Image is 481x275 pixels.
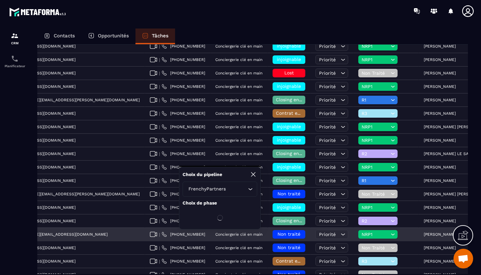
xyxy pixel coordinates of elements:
p: [PERSON_NAME] [424,84,456,89]
span: | [159,44,160,49]
span: NRP1 [362,124,389,129]
span: | [159,57,160,62]
p: Conciergerie clé en main [215,57,262,62]
span: Non Traité [362,70,389,76]
p: [PERSON_NAME] [424,178,456,183]
span: Priorité [319,245,336,250]
span: Priorité [319,70,336,76]
p: [PERSON_NAME] [424,111,456,116]
p: Conciergerie clé en main [215,111,262,116]
p: [PERSON_NAME] [424,98,456,102]
span: | [159,111,160,116]
p: Conciergerie clé en main [215,138,262,143]
span: injoignable [277,57,301,62]
p: [PERSON_NAME] [424,165,456,169]
span: Non traité [277,231,300,237]
span: NRP1 [362,205,389,210]
span: Priorité [319,191,336,197]
p: Conciergerie clé en main [215,246,262,250]
span: | [159,259,160,264]
p: Planificateur [2,64,28,68]
span: NRP1 [362,84,389,89]
a: schedulerschedulerPlanificateur [2,50,28,73]
a: [PHONE_NUMBER] [162,97,205,103]
span: injoignable [277,205,301,210]
p: Conciergerie clé en main [215,232,262,237]
p: [PERSON_NAME] [424,57,456,62]
span: | [159,71,160,76]
span: FrenchyPartners [187,186,227,193]
a: formationformationCRM [2,27,28,50]
span: Priorité [319,165,336,170]
p: Conciergerie clé en main [215,165,262,169]
p: Conciergerie clé en main [215,71,262,75]
img: scheduler [11,55,19,63]
span: | [159,84,160,89]
span: Closing en cours [276,151,313,156]
p: Conciergerie clé en main [215,84,262,89]
p: Contacts [54,33,75,39]
a: [PHONE_NUMBER] [162,57,205,62]
span: Closing en cours [276,97,313,102]
span: Priorité [319,111,336,116]
a: Opportunités [81,29,135,44]
span: | [159,165,160,170]
span: | [159,232,160,237]
span: | [159,192,160,197]
p: [PERSON_NAME] [424,219,456,223]
span: R3 [362,111,389,116]
p: Tâches [152,33,169,39]
img: formation [11,32,19,40]
p: Conciergerie clé en main [215,151,262,156]
span: Contrat envoyé [276,110,310,116]
span: Priorité [319,218,336,224]
span: Priorité [319,178,336,183]
div: Search for option [183,182,257,197]
span: NRP1 [362,165,389,170]
span: Non traité [277,191,300,196]
span: Priorité [319,205,336,210]
p: [PERSON_NAME] [424,71,456,75]
span: | [159,138,160,143]
span: Priorité [319,138,336,143]
span: Contrat envoyé [276,258,310,264]
p: Opportunités [98,33,129,39]
span: Closing en cours [276,218,313,223]
span: Priorité [319,84,336,89]
span: | [159,178,160,183]
a: Tâches [135,29,175,44]
span: NRP1 [362,232,389,237]
a: [PHONE_NUMBER] [162,165,205,170]
p: Choix de phase [183,200,257,206]
span: | [159,246,160,250]
span: | [159,219,160,224]
p: [PERSON_NAME] [424,138,456,143]
span: NRP1 [362,57,389,62]
a: [PHONE_NUMBER] [162,178,205,183]
a: [PHONE_NUMBER] [162,218,205,224]
p: [PERSON_NAME] [424,44,456,49]
span: NRP1 [362,44,389,49]
a: [PHONE_NUMBER] [162,205,205,210]
span: | [159,98,160,103]
input: Search for option [227,186,246,193]
span: injoignable [277,43,301,49]
span: R1 [362,178,389,183]
span: injoignable [277,124,301,129]
span: injoignable [277,84,301,89]
p: Choix du pipeline [183,171,222,178]
p: [PERSON_NAME] [424,205,456,210]
a: [PHONE_NUMBER] [162,70,205,76]
span: Priorité [319,57,336,62]
a: [PHONE_NUMBER] [162,191,205,197]
p: Conciergerie clé en main [215,98,262,102]
span: Non traité [277,245,300,250]
a: [PHONE_NUMBER] [162,84,205,89]
span: injoignable [277,137,301,143]
span: Closing en cours [276,178,313,183]
span: injoignable [277,164,301,169]
div: Ouvrir le chat [454,249,473,268]
span: Priorité [319,97,336,103]
span: Lost [284,70,294,75]
a: [PHONE_NUMBER] [162,44,205,49]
